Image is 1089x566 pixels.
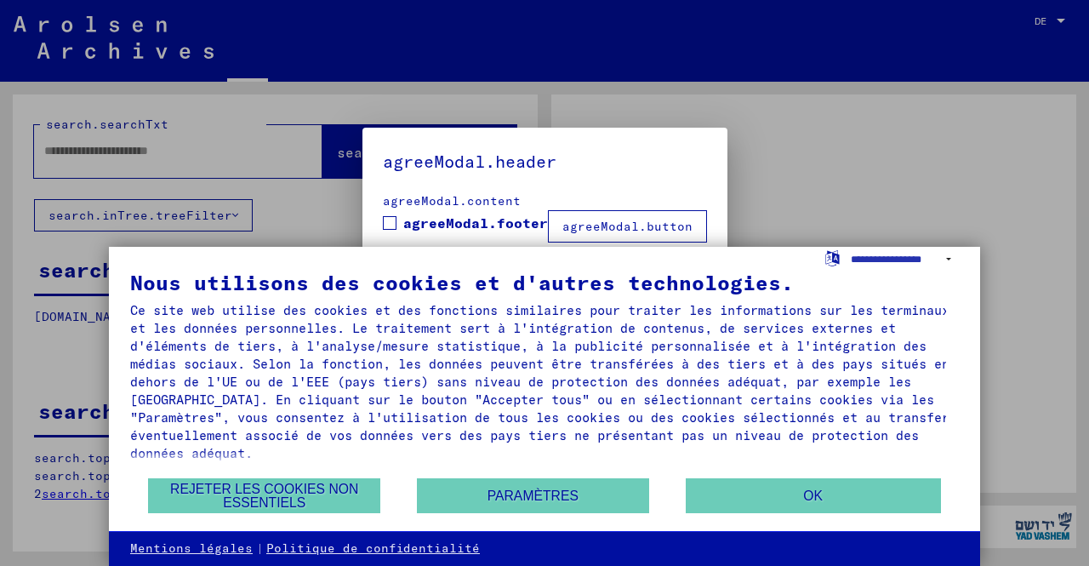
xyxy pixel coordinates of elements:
button: Paramètres [417,478,649,513]
button: OK [686,478,941,513]
div: Nous utilisons des cookies et d'autres technologies. [130,272,959,293]
div: Ce site web utilise des cookies et des fonctions similaires pour traiter les informations sur les... [130,301,959,462]
a: Mentions légales [130,540,253,557]
button: agreeModal.button [548,210,707,243]
select: Choisir la langue [851,247,959,272]
h5: agreeModal.header [383,148,707,175]
span: agreeModal.footer [403,213,548,233]
a: Politique de confidentialité [266,540,480,557]
button: Rejeter les cookies non essentiels [148,478,380,513]
div: agreeModal.content [383,192,707,210]
label: Choisir la langue [824,249,841,266]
